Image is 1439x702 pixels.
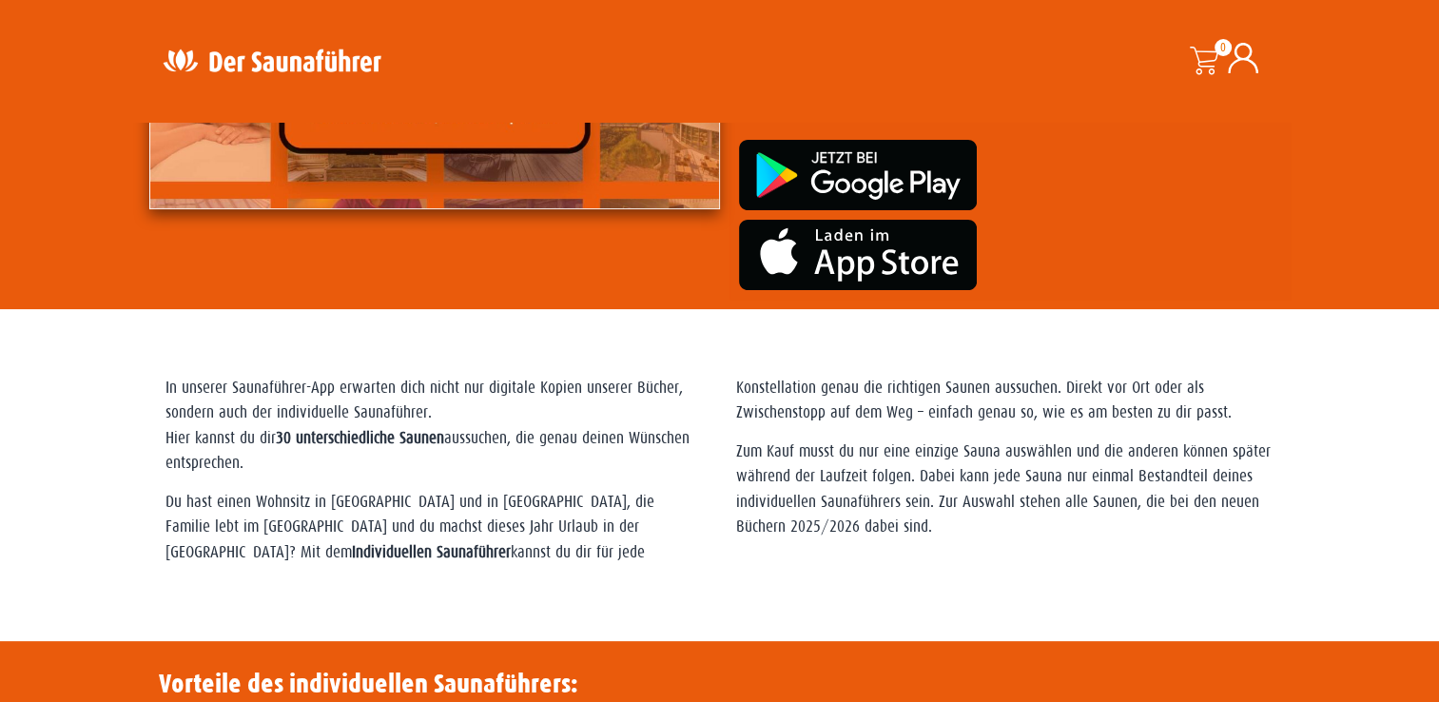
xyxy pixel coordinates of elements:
[276,429,444,447] strong: 30 unterschiedliche Saunen
[736,439,1274,540] p: Zum Kauf musst du nur eine einzige Sauna auswählen und die anderen können später während der Lauf...
[165,376,703,477] p: In unserer Saunaführer-App erwarten dich nicht nur digitale Kopien unserer Bücher, sondern auch d...
[1215,39,1232,56] span: 0
[159,668,578,700] h3: Vorteile des individuellen Saunaführers:
[352,543,511,561] strong: Individuellen Saunaführer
